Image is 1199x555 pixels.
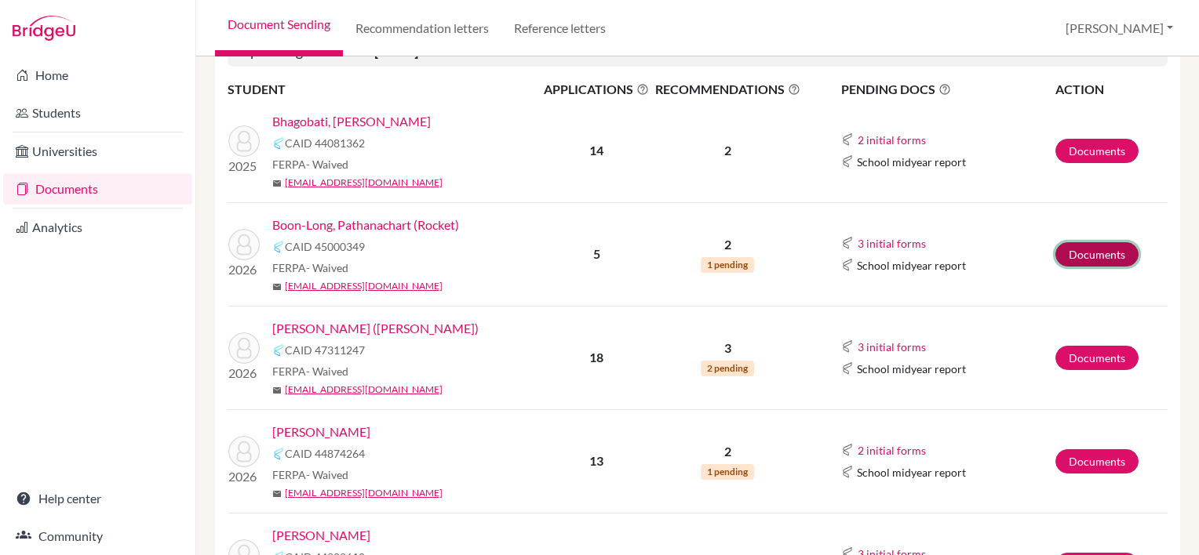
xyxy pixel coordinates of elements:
span: - Waived [306,158,348,171]
button: 3 initial forms [857,338,927,356]
span: School midyear report [857,361,966,377]
a: Documents [1055,139,1139,163]
p: 2026 [228,260,260,279]
a: Documents [1055,346,1139,370]
span: PENDING DOCS [841,80,1054,99]
img: Common App logo [841,362,854,375]
a: Analytics [3,212,192,243]
p: 2 [653,141,803,160]
span: School midyear report [857,257,966,274]
span: FERPA [272,156,348,172]
b: 13 [589,453,603,468]
button: 2 initial forms [857,131,927,149]
a: [PERSON_NAME] [272,526,370,545]
p: 3 [653,339,803,357]
span: APPLICATIONS [542,80,651,99]
img: Boon-Long, Pathanachart (Rocket) [228,229,260,260]
img: Common App logo [841,259,854,271]
a: [EMAIL_ADDRESS][DOMAIN_NAME] [285,383,443,397]
img: Common App logo [841,444,854,456]
b: 14 [589,143,603,158]
a: Universities [3,136,192,167]
a: Documents [3,173,192,205]
b: 18 [589,350,603,365]
span: 1 pending [701,257,754,273]
span: - Waived [306,365,348,378]
p: 2026 [228,364,260,383]
p: 2 [653,235,803,254]
img: Craft, Robert [228,436,260,467]
span: FERPA [272,466,348,483]
span: FERPA [272,259,348,276]
img: Common App logo [272,241,285,253]
a: [EMAIL_ADDRESS][DOMAIN_NAME] [285,176,443,190]
a: Community [3,521,192,552]
span: mail [272,282,282,292]
p: 2025 [228,157,260,176]
img: Chiang, Mao-Cheng (Jason) [228,332,260,364]
img: Bridge-U [13,16,75,41]
a: Documents [1055,242,1139,267]
img: Common App logo [272,137,285,150]
img: Common App logo [841,340,854,353]
span: FERPA [272,363,348,379]
p: 2026 [228,467,260,486]
button: 2 initial forms [857,441,927,459]
th: ACTION [1055,79,1168,100]
img: Common App logo [272,448,285,460]
span: School midyear report [857,154,966,170]
a: Boon-Long, Pathanachart (Rocket) [272,216,459,234]
img: Common App logo [272,344,285,357]
span: CAID 45000349 [285,238,365,255]
a: Help center [3,483,192,514]
a: Students [3,97,192,129]
span: - Waived [306,468,348,481]
span: 2 pending [701,361,754,376]
span: mail [272,179,282,188]
a: [PERSON_NAME] ([PERSON_NAME]) [272,319,479,338]
a: [PERSON_NAME] [272,423,370,441]
img: Common App logo [841,237,854,249]
span: 1 pending [701,464,754,480]
span: CAID 44081362 [285,135,365,151]
span: RECOMMENDATIONS [653,80,803,99]
img: Common App logo [841,466,854,478]
span: CAID 47311247 [285,342,365,358]
button: 3 initial forms [857,234,927,252]
button: [PERSON_NAME] [1059,13,1180,43]
a: Bhagobati, [PERSON_NAME] [272,112,431,131]
th: STUDENT [228,79,541,100]
b: 5 [593,246,600,261]
span: CAID 44874264 [285,445,365,462]
a: Home [3,60,192,91]
span: mail [272,386,282,395]
a: [EMAIL_ADDRESS][DOMAIN_NAME] [285,486,443,500]
span: - Waived [306,261,348,274]
img: Bhagobati, Henry [228,125,260,157]
img: Common App logo [841,133,854,146]
a: Documents [1055,449,1139,473]
span: mail [272,489,282,499]
p: 2 [653,442,803,461]
img: Common App logo [841,155,854,168]
span: School midyear report [857,464,966,481]
a: [EMAIL_ADDRESS][DOMAIN_NAME] [285,279,443,293]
